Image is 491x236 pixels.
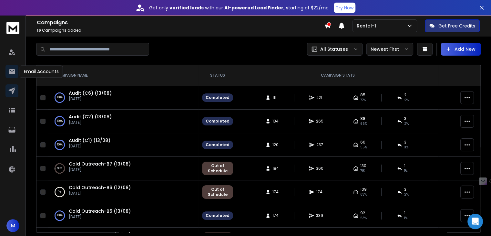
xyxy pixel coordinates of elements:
td: 100%Audit (C1) (13/08)[DATE] [48,133,198,157]
p: [DATE] [69,167,131,172]
p: Try Now [336,5,353,11]
p: Get Free Credits [438,23,475,29]
div: Email Accounts [20,65,63,78]
div: Out of Schedule [206,187,230,197]
td: 96%Cold Outreach-B7 (13/08)[DATE] [48,157,198,180]
td: 1%Cold Outreach-B6 (12/08)[DATE] [48,180,198,204]
button: M [6,219,19,232]
a: Cold Outreach-B7 (13/08) [69,161,131,167]
span: 2 [404,92,406,98]
span: 66 % [360,121,367,126]
td: 100%Audit (C2) (13/08)[DATE] [48,110,198,133]
a: Audit (C1) (13/08) [69,137,110,144]
span: 1 % [404,168,407,174]
a: Cold Outreach-B5 (13/08) [69,208,131,214]
span: 71 % [360,168,365,174]
img: logo [6,22,19,34]
strong: verified leads [169,5,204,11]
span: 77 % [360,98,366,103]
th: CAMPAIGN NAME [48,65,198,86]
span: 1 [404,210,405,216]
span: 174 [316,189,323,195]
span: 2 % [404,192,409,197]
span: 3 % [404,145,408,150]
a: Audit (C6) (13/08) [69,90,112,96]
button: Get Free Credits [425,19,480,32]
span: 111 [272,95,279,100]
button: Add New [441,43,481,56]
p: 100 % [57,118,63,124]
span: 1 % [404,216,407,221]
span: 66 [360,140,365,145]
p: 100 % [57,212,63,219]
p: 100 % [57,142,63,148]
span: 130 [360,163,366,168]
div: Out of Schedule [206,163,230,174]
div: Completed [206,142,230,147]
button: Try Now [334,3,355,13]
p: [DATE] [69,214,131,220]
span: 85 [360,92,365,98]
p: 100 % [57,94,63,101]
h1: Campaigns [37,19,324,27]
p: Get only with our starting at $22/mo [149,5,329,11]
span: 237 [316,142,323,147]
p: [DATE] [69,144,110,149]
span: 3 [404,140,406,145]
span: 360 [316,166,323,171]
span: 2 % [404,98,409,103]
span: 1 [404,163,405,168]
span: 174 [272,189,279,195]
p: All Statuses [320,46,348,52]
span: 134 [272,119,279,124]
button: Newest First [366,43,413,56]
span: 339 [316,213,323,218]
div: Completed [206,119,230,124]
span: 265 [316,119,323,124]
th: STATUS [198,65,237,86]
th: CAMPAIGN STATS [237,65,438,86]
span: 3 [404,187,406,192]
p: [DATE] [69,191,131,196]
strong: AI-powered Lead Finder, [224,5,285,11]
p: [DATE] [69,96,112,102]
span: 53 % [360,216,367,221]
p: Campaigns added [37,28,324,33]
span: 109 [360,187,367,192]
p: 1 % [58,189,61,195]
span: 221 [316,95,323,100]
td: 100%Audit (C6) (13/08)[DATE] [48,86,198,110]
td: 100%Cold Outreach-B5 (13/08)[DATE] [48,204,198,228]
div: Completed [206,213,230,218]
p: [DATE] [69,120,112,125]
span: 63 % [360,192,367,197]
span: 92 [360,210,365,216]
span: 3 [404,116,406,121]
a: Audit (C2) (13/08) [69,113,112,120]
span: 55 % [360,145,367,150]
p: 96 % [57,165,62,172]
span: 184 [272,166,279,171]
span: 174 [272,213,279,218]
div: Open Intercom Messenger [467,214,483,229]
span: 88 [360,116,365,121]
p: Rental-1 [357,23,379,29]
span: 120 [272,142,279,147]
span: 2 % [404,121,409,126]
div: Completed [206,95,230,100]
a: Cold Outreach-B6 (12/08) [69,184,131,191]
span: 16 [37,27,41,33]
